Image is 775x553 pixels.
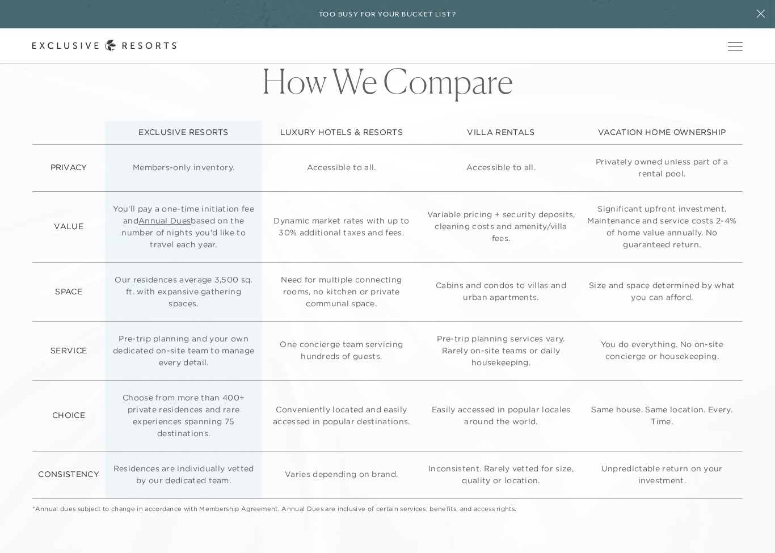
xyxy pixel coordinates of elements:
[426,404,576,428] p: Easily accessed in popular locales around the world.
[426,162,576,174] p: Accessible to all.
[587,404,737,428] p: Same house. Same location. Every. Time.
[426,280,576,303] p: Cabins and condos to villas and urban apartments.
[38,221,99,233] p: VALUE
[111,333,256,369] p: Pre-trip planning and your own dedicated on-site team to manage every detail.
[319,9,456,20] h6: Too busy for your bucket list?
[111,274,256,310] p: Our residences average 3,500 sq. ft. with expansive gathering spaces.
[268,404,415,428] p: Conveniently located and easily accessed in popular destinations.
[268,215,415,239] p: Dynamic market rates with up to 30% additional taxes and fees.
[32,64,742,98] h1: How We Compare
[587,463,737,487] p: Unpredictable return on your investment.
[426,209,576,244] p: Variable pricing + security deposits, cleaning costs and amenity/villa fees.
[38,410,99,421] p: CHOICE
[38,286,99,298] p: SPACE
[268,162,415,174] p: Accessible to all.
[111,463,256,487] p: Residences are individually vetted by our dedicated team.
[32,499,742,520] span: *Annual dues subject to change in accordance with Membership Agreement. Annual Dues are inclusive...
[38,468,99,480] p: CONSISTENCY
[268,274,415,310] p: Need for multiple connecting rooms, no kitchen or private communal space.
[138,216,191,226] a: Annual Dues
[268,126,415,138] p: LUXURY HOTELS & RESORTS
[728,42,743,50] button: Open navigation
[38,162,99,174] p: PRIVACY
[111,126,256,138] p: EXCLUSIVE RESORTS
[38,345,99,357] p: SERVICE
[268,468,415,480] p: Varies depending on brand.
[426,463,576,487] p: Inconsistent. Rarely vetted for size, quality or location.
[587,339,737,362] p: You do everything. No on-site concierge or housekeeping.
[111,392,256,440] p: Choose from more than 400+ private residences and rare experiences spanning 75 destinations.
[587,156,737,180] p: Privately owned unless part of a rental pool.
[426,333,576,369] p: Pre-trip planning services vary. Rarely on-site teams or daily housekeeping.
[111,162,256,174] p: Members-only inventory.
[268,339,415,362] p: One concierge team servicing hundreds of guests.
[587,126,737,138] p: VACATION HOME OWNERSHIP
[587,280,737,303] p: Size and space determined by what you can afford.
[587,203,737,251] p: Significant upfront investment. Maintenance and service costs 2-4% of home value annually. No gua...
[111,203,256,251] p: You’ll pay a one-time initiation fee and based on the number of nights you'd like to travel each ...
[723,501,775,553] iframe: Qualified Messenger
[426,126,576,138] p: VILLA RENTALS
